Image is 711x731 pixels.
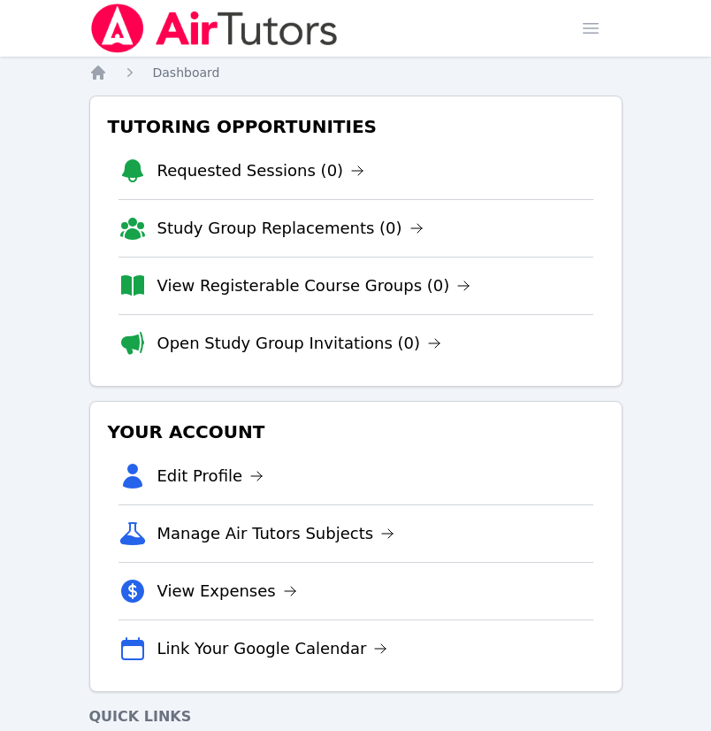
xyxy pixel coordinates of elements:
nav: Breadcrumb [89,64,623,81]
a: Link Your Google Calendar [157,636,388,661]
a: View Expenses [157,579,297,604]
a: Open Study Group Invitations (0) [157,331,442,356]
img: Air Tutors [89,4,340,53]
a: Study Group Replacements (0) [157,216,424,241]
h3: Tutoring Opportunities [104,111,608,142]
a: Dashboard [153,64,220,81]
a: Manage Air Tutors Subjects [157,521,395,546]
h3: Your Account [104,416,608,448]
h4: Quick Links [89,706,623,727]
span: Dashboard [153,65,220,80]
a: View Registerable Course Groups (0) [157,273,471,298]
a: Edit Profile [157,464,264,489]
a: Requested Sessions (0) [157,158,365,183]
